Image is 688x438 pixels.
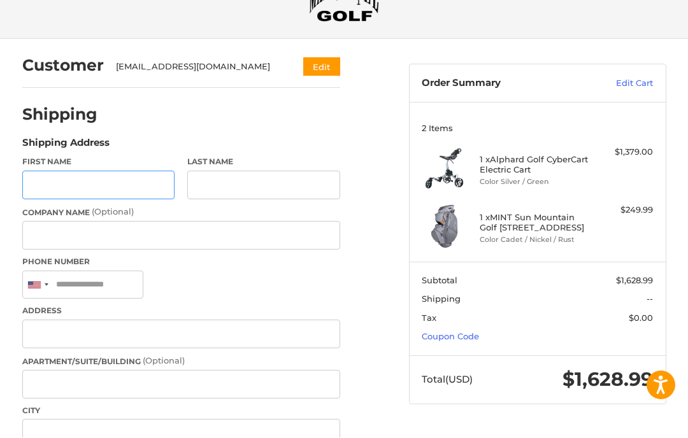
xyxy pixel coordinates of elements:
[595,204,653,217] div: $249.99
[187,157,340,168] label: Last Name
[480,213,592,234] h4: 1 x MINT Sun Mountain Golf [STREET_ADDRESS]
[422,124,653,134] h3: 2 Items
[22,355,340,368] label: Apartment/Suite/Building
[143,356,185,366] small: (Optional)
[422,78,579,90] h3: Order Summary
[22,136,110,157] legend: Shipping Address
[422,332,479,342] a: Coupon Code
[563,368,653,392] span: $1,628.99
[616,276,653,286] span: $1,628.99
[647,294,653,304] span: --
[22,157,175,168] label: First Name
[583,404,688,438] iframe: Google Customer Reviews
[480,177,592,188] li: Color Silver / Green
[595,146,653,159] div: $1,379.00
[116,61,278,74] div: [EMAIL_ADDRESS][DOMAIN_NAME]
[22,406,340,417] label: City
[22,105,97,125] h2: Shipping
[22,306,340,317] label: Address
[23,272,52,299] div: United States: +1
[480,155,592,176] h4: 1 x Alphard Golf CyberCart Electric Cart
[629,313,653,323] span: $0.00
[579,78,653,90] a: Edit Cart
[480,235,592,246] li: Color Cadet / Nickel / Rust
[92,207,134,217] small: (Optional)
[422,374,473,386] span: Total (USD)
[22,56,104,76] h2: Customer
[303,58,340,76] button: Edit
[422,276,457,286] span: Subtotal
[422,294,461,304] span: Shipping
[422,313,436,323] span: Tax
[22,206,340,219] label: Company Name
[22,257,340,268] label: Phone Number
